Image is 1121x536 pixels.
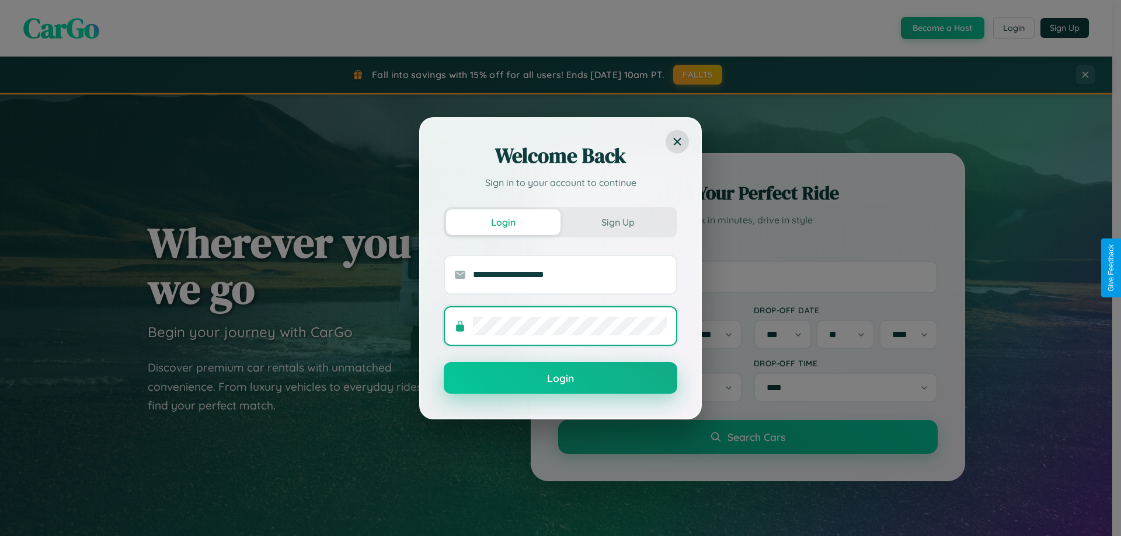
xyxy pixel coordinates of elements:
h2: Welcome Back [444,142,677,170]
button: Login [444,362,677,394]
button: Login [446,209,560,235]
p: Sign in to your account to continue [444,176,677,190]
div: Give Feedback [1107,244,1115,292]
button: Sign Up [560,209,675,235]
